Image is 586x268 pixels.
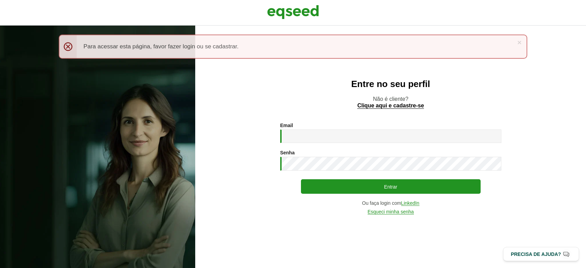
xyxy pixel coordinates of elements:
[280,123,293,128] label: Email
[280,150,295,155] label: Senha
[517,39,521,46] a: ×
[209,79,572,89] h2: Entre no seu perfil
[209,96,572,109] p: Não é cliente?
[401,201,419,206] a: LinkedIn
[301,179,481,194] button: Entrar
[267,3,319,21] img: EqSeed Logo
[368,209,414,214] a: Esqueci minha senha
[357,103,424,109] a: Clique aqui e cadastre-se
[280,201,501,206] div: Ou faça login com
[59,35,528,59] div: Para acessar esta página, favor fazer login ou se cadastrar.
